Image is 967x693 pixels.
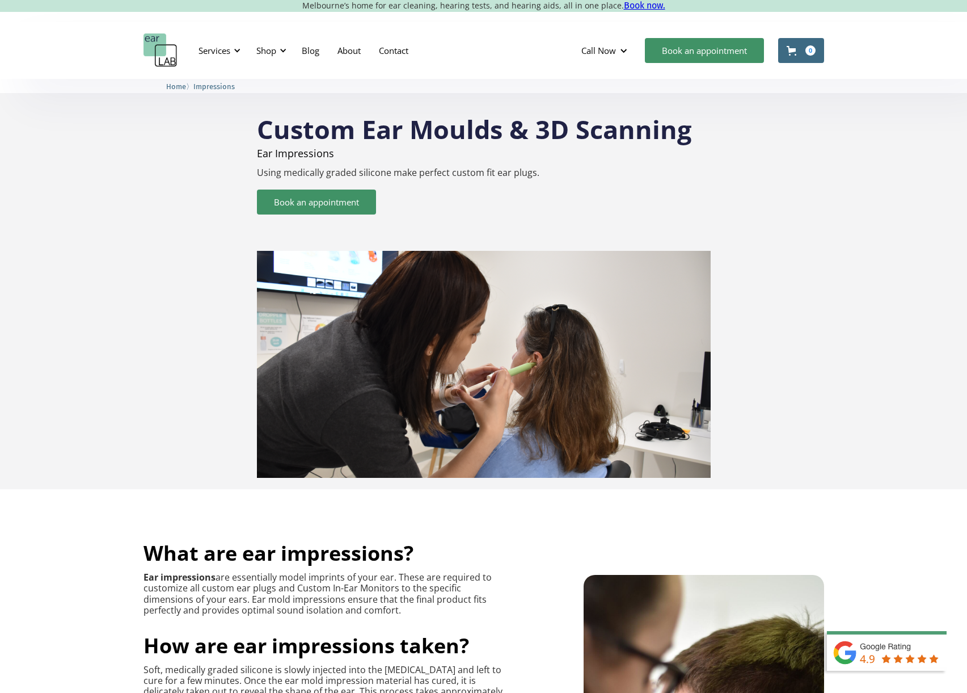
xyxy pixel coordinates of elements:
[645,38,764,63] a: Book an appointment
[193,81,235,91] a: Impressions
[166,82,186,91] span: Home
[805,45,816,56] div: 0
[257,190,376,215] a: Book an appointment
[143,33,178,68] a: home
[778,38,824,63] a: Open cart
[166,81,193,93] li: 〉
[143,571,216,583] strong: Ear impressions
[192,33,244,68] div: Services
[143,632,469,660] span: How are ear impressions taken?
[250,33,290,68] div: Shop
[370,34,417,67] a: Contact
[293,34,328,67] a: Blog
[572,33,639,68] div: Call Now
[256,45,276,56] div: Shop
[193,82,235,91] span: Impressions
[257,251,711,478] img: 3D scanning & ear impressions service at earLAB
[199,45,230,56] div: Services
[257,104,711,142] h1: Custom Ear Moulds & 3D Scanning
[328,34,370,67] a: About
[581,45,616,56] div: Call Now
[257,167,711,178] p: Using medically graded silicone make perfect custom fit ear plugs.
[166,81,186,91] a: Home
[143,540,413,566] h2: What are ear impressions?
[257,148,711,159] p: Ear Impressions
[143,572,504,616] p: are essentially model imprints of your ear. These are required to customize all custom ear plugs ...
